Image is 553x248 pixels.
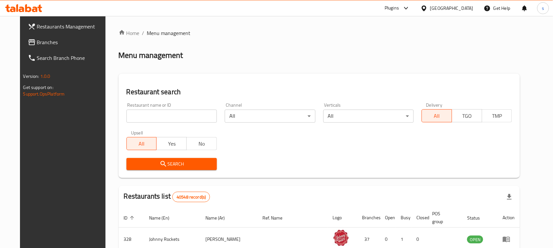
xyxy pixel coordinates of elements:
[126,87,512,97] h2: Restaurant search
[425,111,449,121] span: All
[452,109,482,122] button: TGO
[119,50,183,61] h2: Menu management
[422,109,452,122] button: All
[542,5,544,12] span: s
[328,208,357,228] th: Logo
[411,208,427,228] th: Closed
[23,19,112,34] a: Restaurants Management
[485,111,510,121] span: TMP
[262,214,291,222] span: Ref. Name
[23,34,112,50] a: Branches
[124,191,210,202] h2: Restaurants list
[119,29,140,37] a: Home
[357,208,380,228] th: Branches
[126,110,217,123] input: Search for restaurant name or ID..
[142,29,144,37] li: /
[119,29,520,37] nav: breadcrumb
[385,4,399,12] div: Plugins
[173,194,210,200] span: 40548 record(s)
[426,103,443,107] label: Delivery
[467,236,483,243] span: OPEN
[502,189,517,205] div: Export file
[159,139,184,149] span: Yes
[126,158,217,170] button: Search
[323,110,414,123] div: All
[40,72,50,80] span: 1.0.0
[430,5,473,12] div: [GEOGRAPHIC_DATA]
[131,131,143,135] label: Upsell
[172,192,210,202] div: Total records count
[455,111,480,121] span: TGO
[225,110,315,123] div: All
[37,23,107,30] span: Restaurants Management
[147,29,191,37] span: Menu management
[129,139,154,149] span: All
[23,90,65,98] a: Support.OpsPlatform
[37,38,107,46] span: Branches
[467,214,488,222] span: Status
[23,50,112,66] a: Search Branch Phone
[482,109,512,122] button: TMP
[132,160,212,168] span: Search
[189,139,214,149] span: No
[37,54,107,62] span: Search Branch Phone
[23,72,39,80] span: Version:
[503,235,515,243] div: Menu
[149,214,178,222] span: Name (En)
[23,83,53,92] span: Get support on:
[497,208,520,228] th: Action
[186,137,217,150] button: No
[380,208,396,228] th: Open
[156,137,187,150] button: Yes
[124,214,136,222] span: ID
[126,137,157,150] button: All
[333,230,349,246] img: Johnny Rockets
[205,214,233,222] span: Name (Ar)
[396,208,411,228] th: Busy
[432,210,454,225] span: POS group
